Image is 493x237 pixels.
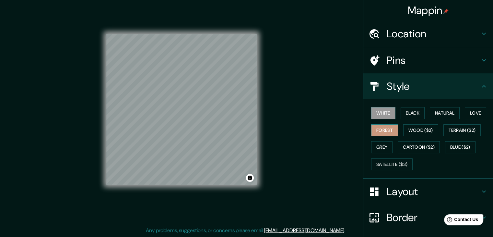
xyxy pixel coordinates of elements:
[443,9,449,14] img: pin-icon.png
[387,27,480,40] h4: Location
[387,211,480,224] h4: Border
[403,124,438,136] button: Wood ($2)
[146,227,345,234] p: Any problems, suggestions, or concerns please email .
[408,4,449,17] h4: Mappin
[363,179,493,205] div: Layout
[246,174,254,182] button: Toggle attribution
[430,107,460,119] button: Natural
[371,124,398,136] button: Forest
[445,141,475,153] button: Blue ($2)
[401,107,425,119] button: Black
[264,227,344,234] a: [EMAIL_ADDRESS][DOMAIN_NAME]
[371,141,393,153] button: Grey
[371,158,413,170] button: Satellite ($3)
[363,205,493,231] div: Border
[387,80,480,93] h4: Style
[443,124,481,136] button: Terrain ($2)
[398,141,440,153] button: Cartoon ($2)
[387,185,480,198] h4: Layout
[106,34,257,185] canvas: Map
[345,227,346,234] div: .
[363,73,493,99] div: Style
[363,47,493,73] div: Pins
[465,107,486,119] button: Love
[346,227,347,234] div: .
[371,107,395,119] button: White
[387,54,480,67] h4: Pins
[363,21,493,47] div: Location
[435,212,486,230] iframe: Help widget launcher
